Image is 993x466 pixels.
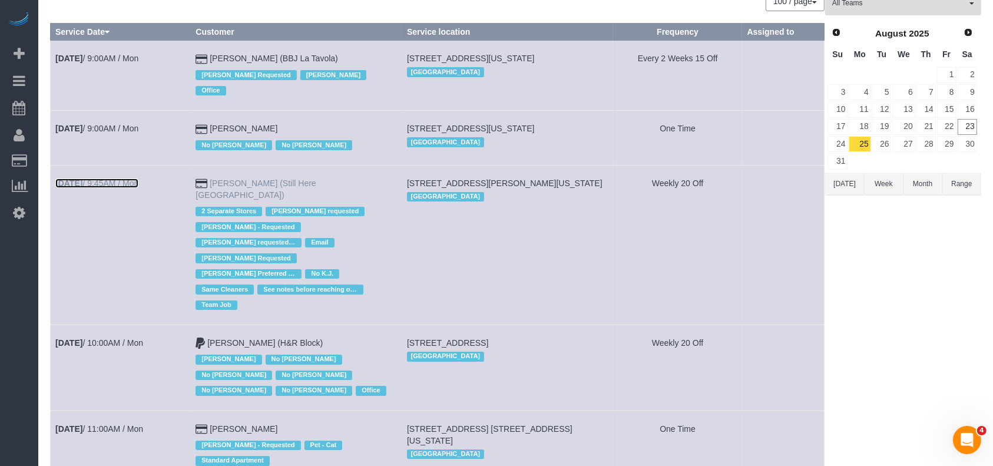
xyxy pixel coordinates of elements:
[828,153,848,169] a: 31
[7,12,31,28] a: Automaid Logo
[407,338,488,348] span: [STREET_ADDRESS]
[196,285,254,294] span: Same Cleaners
[191,24,402,41] th: Customer
[872,101,892,117] a: 12
[916,136,936,152] a: 28
[613,41,742,111] td: Frequency
[196,456,269,465] span: Standard Apartment
[210,124,277,133] a: [PERSON_NAME]
[266,355,342,364] span: No [PERSON_NAME]
[407,179,603,188] span: [STREET_ADDRESS][PERSON_NAME][US_STATE]
[872,136,892,152] a: 26
[196,441,300,450] span: [PERSON_NAME] - Requested
[832,28,841,37] span: Prev
[742,325,824,411] td: Assigned to
[407,124,535,133] span: [STREET_ADDRESS][US_STATE]
[55,124,138,133] a: [DATE]/ 9:00AM / Mon
[892,101,915,117] a: 13
[942,173,981,195] button: Range
[300,70,366,80] span: [PERSON_NAME]
[55,424,82,434] b: [DATE]
[207,338,323,348] a: [PERSON_NAME] (H&R Block)
[55,179,138,188] a: [DATE]/ 9:45AM / Mon
[402,41,613,111] td: Service location
[937,119,956,135] a: 22
[51,111,191,165] td: Schedule date
[828,119,848,135] a: 17
[964,28,973,37] span: Next
[825,173,864,195] button: [DATE]
[872,119,892,135] a: 19
[196,140,272,150] span: No [PERSON_NAME]
[742,111,824,165] td: Assigned to
[832,49,843,59] span: Sunday
[55,338,82,348] b: [DATE]
[742,24,824,41] th: Assigned to
[828,136,848,152] a: 24
[742,165,824,325] td: Assigned to
[977,426,987,435] span: 4
[55,54,138,63] a: [DATE]/ 9:00AM / Mon
[828,101,848,117] a: 10
[921,49,931,59] span: Thursday
[892,119,915,135] a: 20
[407,352,484,361] span: [GEOGRAPHIC_DATA]
[196,371,272,380] span: No [PERSON_NAME]
[958,67,977,83] a: 2
[191,165,402,325] td: Customer
[407,137,484,147] span: [GEOGRAPHIC_DATA]
[613,165,742,325] td: Frequency
[407,134,608,150] div: Location
[849,84,870,100] a: 4
[196,86,226,95] span: Office
[55,54,82,63] b: [DATE]
[958,84,977,100] a: 9
[305,269,339,279] span: No K.J.
[196,269,302,279] span: [PERSON_NAME] Preferred for [STREET_ADDRESS][PERSON_NAME]
[407,189,608,204] div: Location
[402,24,613,41] th: Service location
[304,441,343,450] span: Pet - Cat
[266,207,365,216] span: [PERSON_NAME] requested
[892,136,915,152] a: 27
[849,119,870,135] a: 18
[828,25,845,41] a: Prev
[937,101,956,117] a: 15
[742,41,824,111] td: Assigned to
[276,371,352,380] span: No [PERSON_NAME]
[872,84,892,100] a: 5
[407,67,484,77] span: [GEOGRAPHIC_DATA]
[51,24,191,41] th: Service Date
[960,25,977,41] a: Next
[402,325,613,411] td: Service location
[937,67,956,83] a: 1
[210,54,338,63] a: [PERSON_NAME] (BBJ La Tavola)
[916,119,936,135] a: 21
[196,179,316,200] a: [PERSON_NAME] (Still Here [GEOGRAPHIC_DATA])
[407,54,535,63] span: [STREET_ADDRESS][US_STATE]
[196,386,272,395] span: No [PERSON_NAME]
[196,238,302,247] span: [PERSON_NAME] requested [STREET_ADDRESS]
[276,386,352,395] span: No [PERSON_NAME]
[196,339,205,348] i: Paypal
[953,426,981,454] iframe: Intercom live chat
[937,136,956,152] a: 29
[196,55,207,64] i: Credit Card Payment
[877,49,886,59] span: Tuesday
[613,111,742,165] td: Frequency
[196,355,262,364] span: [PERSON_NAME]
[257,285,363,294] span: See notes before reaching out to customer
[55,424,143,434] a: [DATE]/ 11:00AM / Mon
[909,28,929,38] span: 2025
[55,338,143,348] a: [DATE]/ 10:00AM / Mon
[613,325,742,411] td: Frequency
[191,111,402,165] td: Customer
[305,238,334,247] span: Email
[849,136,870,152] a: 25
[903,173,942,195] button: Month
[407,447,608,462] div: Location
[196,253,297,263] span: [PERSON_NAME] Requested
[51,41,191,111] td: Schedule date
[196,222,300,232] span: [PERSON_NAME] - Requested
[402,165,613,325] td: Service location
